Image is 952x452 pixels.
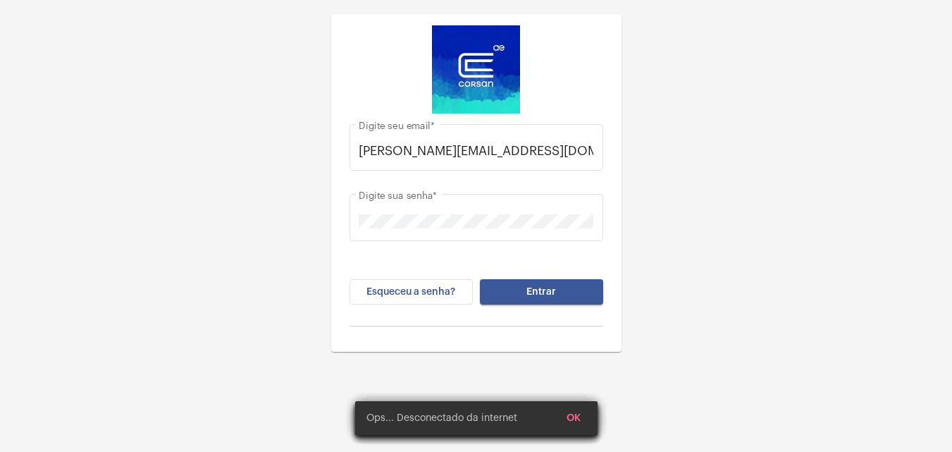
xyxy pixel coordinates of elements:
span: OK [567,413,581,423]
span: Esqueceu a senha? [366,287,455,297]
input: Digite seu email [359,144,593,158]
button: Entrar [480,279,603,305]
button: Esqueceu a senha? [350,279,473,305]
span: Ops... Desconectado da internet [366,411,517,425]
span: Entrar [526,287,556,297]
img: d4669ae0-8c07-2337-4f67-34b0df7f5ae4.jpeg [432,25,520,114]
